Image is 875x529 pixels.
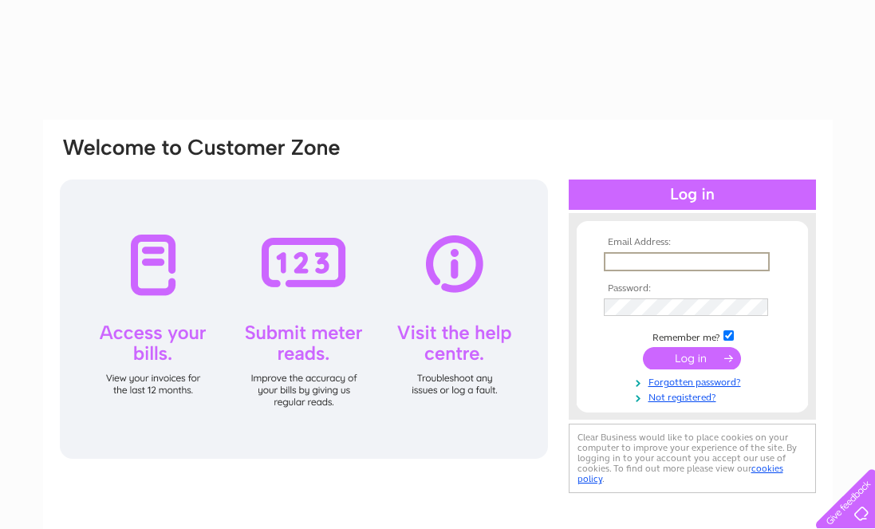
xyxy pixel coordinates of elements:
[604,373,785,389] a: Forgotten password?
[577,463,783,484] a: cookies policy
[600,283,785,294] th: Password:
[604,389,785,404] a: Not registered?
[600,237,785,248] th: Email Address:
[600,328,785,344] td: Remember me?
[643,347,741,369] input: Submit
[569,424,816,493] div: Clear Business would like to place cookies on your computer to improve your experience of the sit...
